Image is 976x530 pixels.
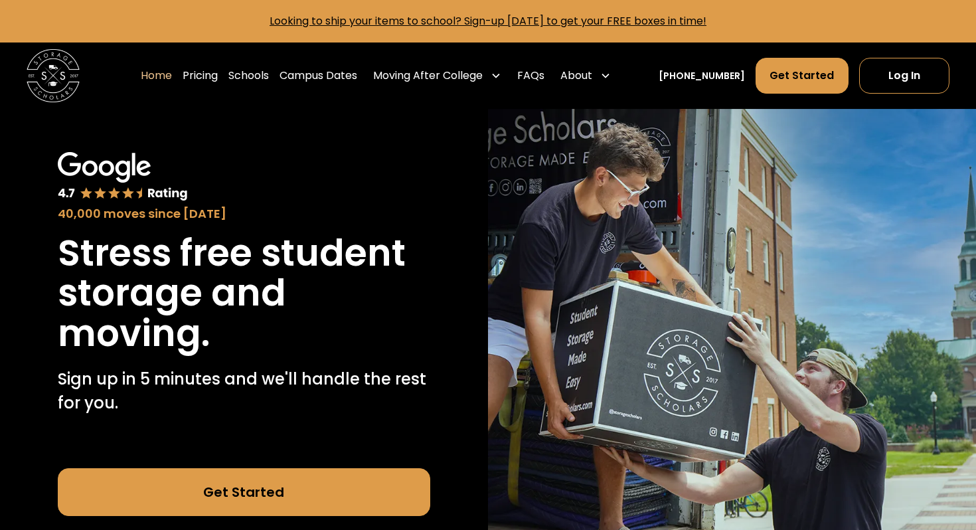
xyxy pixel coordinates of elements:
[659,69,745,83] a: [PHONE_NUMBER]
[27,49,80,102] img: Storage Scholars main logo
[58,468,430,516] a: Get Started
[555,57,616,94] div: About
[368,57,507,94] div: Moving After College
[270,13,706,29] a: Looking to ship your items to school? Sign-up [DATE] to get your FREE boxes in time!
[58,367,430,415] p: Sign up in 5 minutes and we'll handle the rest for you.
[228,57,269,94] a: Schools
[859,58,949,94] a: Log In
[58,152,189,202] img: Google 4.7 star rating
[517,57,544,94] a: FAQs
[280,57,357,94] a: Campus Dates
[141,57,172,94] a: Home
[373,68,483,84] div: Moving After College
[58,233,430,354] h1: Stress free student storage and moving.
[560,68,592,84] div: About
[756,58,848,94] a: Get Started
[183,57,218,94] a: Pricing
[58,205,430,222] div: 40,000 moves since [DATE]
[27,49,80,102] a: home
